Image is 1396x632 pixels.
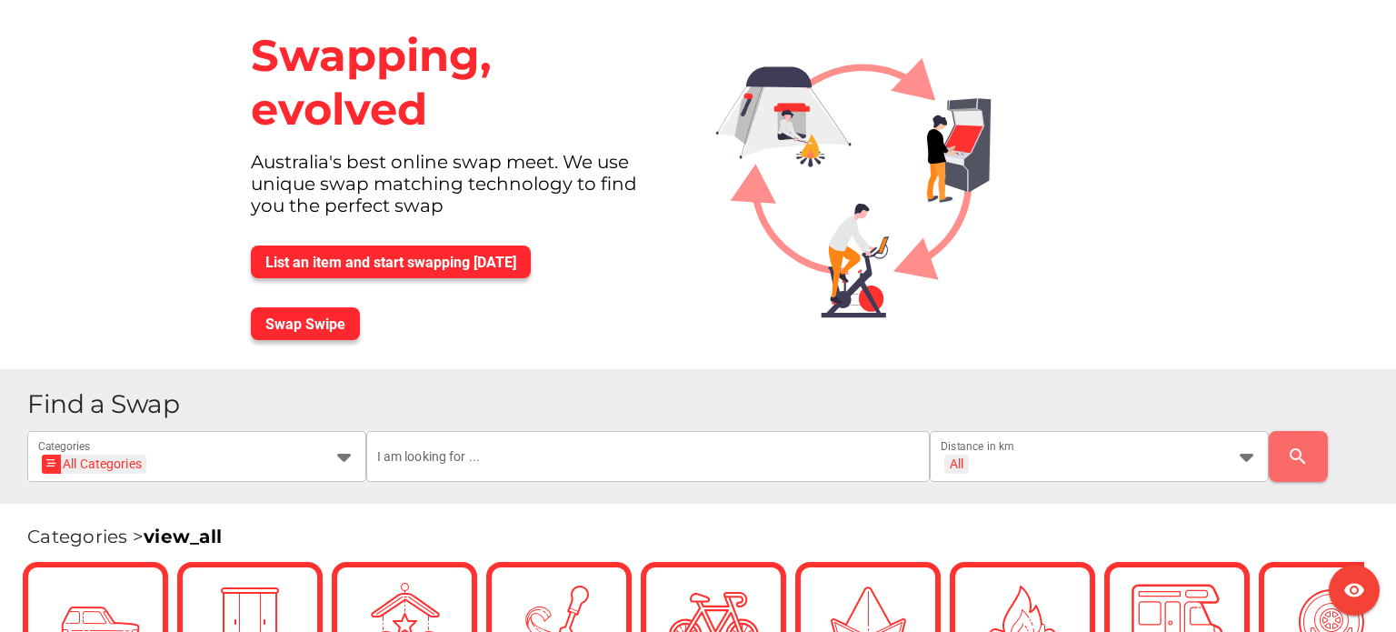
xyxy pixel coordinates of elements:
[1287,446,1309,467] i: search
[251,307,360,340] button: Swap Swipe
[377,431,920,482] input: I am looking for ...
[27,391,1381,417] h1: Find a Swap
[265,316,345,333] span: Swap Swipe
[236,151,687,231] div: Australia's best online swap meet. We use unique swap matching technology to find you the perfect...
[236,15,687,151] div: Swapping, evolved
[950,456,963,472] div: All
[27,526,222,547] span: Categories >
[144,526,222,547] a: view_all
[47,455,142,474] div: All Categories
[1343,579,1365,601] i: visibility
[265,254,516,271] span: List an item and start swapping [DATE]
[251,246,531,278] button: List an item and start swapping [DATE]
